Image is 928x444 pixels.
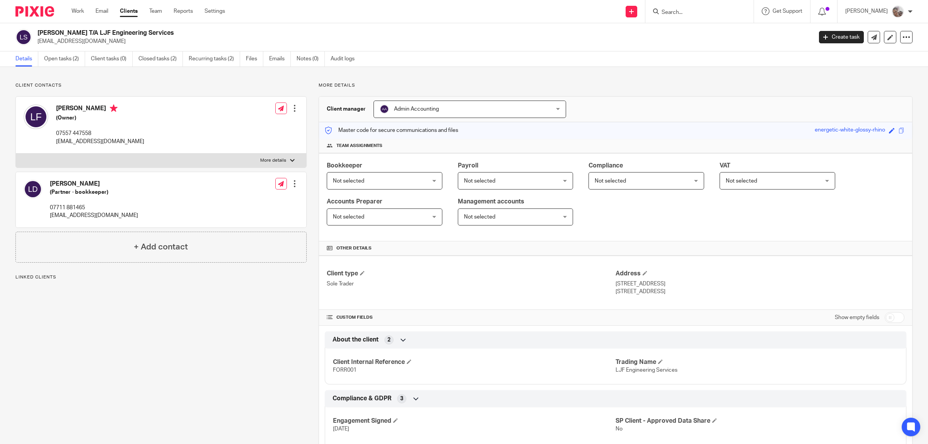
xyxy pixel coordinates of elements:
[15,274,307,280] p: Linked clients
[333,394,391,403] span: Compliance & GDPR
[616,367,677,373] span: LJF Engineering Services
[464,178,495,184] span: Not selected
[38,38,807,45] p: [EMAIL_ADDRESS][DOMAIN_NAME]
[394,106,439,112] span: Admin Accounting
[56,114,144,122] h5: (Owner)
[174,7,193,15] a: Reports
[819,31,864,43] a: Create task
[50,188,138,196] h5: (Partner - bookkeeper)
[44,51,85,67] a: Open tasks (2)
[120,7,138,15] a: Clients
[333,178,364,184] span: Not selected
[616,358,898,366] h4: Trading Name
[333,367,357,373] span: FORR001
[400,395,403,403] span: 3
[50,212,138,219] p: [EMAIL_ADDRESS][DOMAIN_NAME]
[15,29,32,45] img: svg%3E
[189,51,240,67] a: Recurring tasks (2)
[205,7,225,15] a: Settings
[616,270,904,278] h4: Address
[387,336,391,344] span: 2
[892,5,904,18] img: me.jpg
[327,162,362,169] span: Bookkeeper
[333,336,379,344] span: About the client
[333,426,349,432] span: [DATE]
[589,162,623,169] span: Compliance
[319,82,913,89] p: More details
[24,180,42,198] img: svg%3E
[327,198,382,205] span: Accounts Preparer
[96,7,108,15] a: Email
[616,417,898,425] h4: SP Client - Approved Data Share
[327,270,616,278] h4: Client type
[835,314,879,321] label: Show empty fields
[56,104,144,114] h4: [PERSON_NAME]
[331,51,360,67] a: Audit logs
[720,162,730,169] span: VAT
[50,180,138,188] h4: [PERSON_NAME]
[149,7,162,15] a: Team
[458,162,478,169] span: Payroll
[56,138,144,145] p: [EMAIL_ADDRESS][DOMAIN_NAME]
[616,426,623,432] span: No
[380,104,389,114] img: svg%3E
[56,130,144,137] p: 07557 447558
[333,358,616,366] h4: Client Internal Reference
[336,245,372,251] span: Other details
[327,280,616,288] p: Sole Trader
[616,288,904,295] p: [STREET_ADDRESS]
[336,143,382,149] span: Team assignments
[138,51,183,67] a: Closed tasks (2)
[661,9,730,16] input: Search
[38,29,653,37] h2: [PERSON_NAME] T/A LJF Engineering Services
[110,104,118,112] i: Primary
[15,6,54,17] img: Pixie
[845,7,888,15] p: [PERSON_NAME]
[464,214,495,220] span: Not selected
[726,178,757,184] span: Not selected
[297,51,325,67] a: Notes (0)
[24,104,48,129] img: svg%3E
[458,198,524,205] span: Management accounts
[333,214,364,220] span: Not selected
[815,126,885,135] div: energetic-white-glossy-rhino
[91,51,133,67] a: Client tasks (0)
[595,178,626,184] span: Not selected
[72,7,84,15] a: Work
[246,51,263,67] a: Files
[15,82,307,89] p: Client contacts
[134,241,188,253] h4: + Add contact
[327,314,616,321] h4: CUSTOM FIELDS
[269,51,291,67] a: Emails
[333,417,616,425] h4: Engagement Signed
[260,157,286,164] p: More details
[15,51,38,67] a: Details
[773,9,802,14] span: Get Support
[50,204,138,212] p: 07711 881465
[327,105,366,113] h3: Client manager
[616,280,904,288] p: [STREET_ADDRESS]
[325,126,458,134] p: Master code for secure communications and files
